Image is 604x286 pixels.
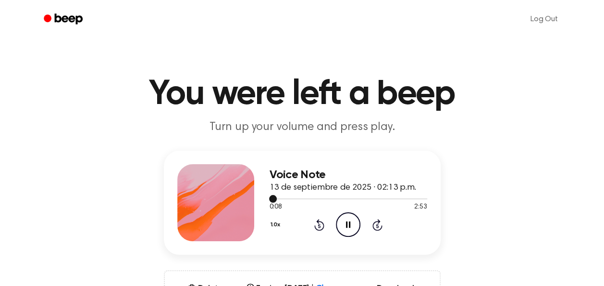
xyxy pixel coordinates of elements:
button: 1.0x [270,217,284,233]
span: 0:08 [270,202,282,212]
p: Turn up your volume and press play. [118,119,487,135]
span: 2:53 [414,202,427,212]
a: Log Out [521,8,567,31]
h3: Voice Note [270,169,427,182]
span: 13 de septiembre de 2025 · 02:13 p.m. [270,183,416,192]
a: Beep [37,10,91,29]
h1: You were left a beep [56,77,548,112]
